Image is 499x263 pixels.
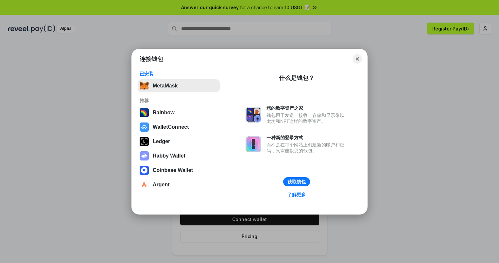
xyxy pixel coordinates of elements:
img: svg+xml,%3Csvg%20xmlns%3D%22http%3A%2F%2Fwww.w3.org%2F2000%2Fsvg%22%20width%3D%2228%22%20height%3... [140,137,149,146]
button: WalletConnect [138,121,220,134]
div: 一种新的登录方式 [267,135,348,141]
div: Rabby Wallet [153,153,185,159]
div: 而不是在每个网站上创建新的账户和密码，只需连接您的钱包。 [267,142,348,154]
div: 已安装 [140,71,218,77]
div: 钱包用于发送、接收、存储和显示像以太坊和NFT这样的数字资产。 [267,112,348,124]
h1: 连接钱包 [140,55,163,63]
button: Ledger [138,135,220,148]
button: Rabby Wallet [138,149,220,162]
img: svg+xml,%3Csvg%20width%3D%2228%22%20height%3D%2228%22%20viewBox%3D%220%200%2028%2028%22%20fill%3D... [140,180,149,189]
button: Rainbow [138,106,220,119]
div: WalletConnect [153,124,189,130]
button: Argent [138,178,220,191]
div: 您的数字资产之家 [267,105,348,111]
img: svg+xml,%3Csvg%20fill%3D%22none%22%20height%3D%2233%22%20viewBox%3D%220%200%2035%2033%22%20width%... [140,81,149,90]
div: MetaMask [153,83,178,89]
div: 什么是钱包？ [279,74,314,82]
div: Rainbow [153,110,175,116]
div: 推荐 [140,98,218,103]
a: 了解更多 [284,190,310,199]
img: svg+xml,%3Csvg%20width%3D%2228%22%20height%3D%2228%22%20viewBox%3D%220%200%2028%2028%22%20fill%3D... [140,166,149,175]
div: Coinbase Wallet [153,167,193,173]
button: Coinbase Wallet [138,164,220,177]
img: svg+xml,%3Csvg%20xmlns%3D%22http%3A%2F%2Fwww.w3.org%2F2000%2Fsvg%22%20fill%3D%22none%22%20viewBox... [246,107,261,122]
button: 获取钱包 [283,177,310,186]
div: Ledger [153,139,170,144]
img: svg+xml,%3Csvg%20xmlns%3D%22http%3A%2F%2Fwww.w3.org%2F2000%2Fsvg%22%20fill%3D%22none%22%20viewBox... [140,151,149,160]
img: svg+xml,%3Csvg%20xmlns%3D%22http%3A%2F%2Fwww.w3.org%2F2000%2Fsvg%22%20fill%3D%22none%22%20viewBox... [246,136,261,152]
div: 了解更多 [287,192,306,197]
div: Argent [153,182,170,188]
img: svg+xml,%3Csvg%20width%3D%2228%22%20height%3D%2228%22%20viewBox%3D%220%200%2028%2028%22%20fill%3D... [140,122,149,132]
div: 获取钱包 [287,179,306,185]
button: Close [353,54,362,64]
button: MetaMask [138,79,220,92]
img: svg+xml,%3Csvg%20width%3D%22120%22%20height%3D%22120%22%20viewBox%3D%220%200%20120%20120%22%20fil... [140,108,149,117]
